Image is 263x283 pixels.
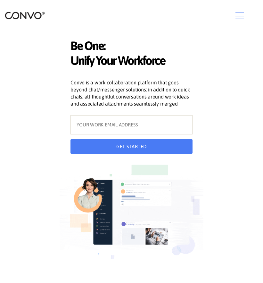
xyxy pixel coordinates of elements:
[70,139,193,154] button: GET STARTED
[5,11,45,20] img: logo_2.png
[70,53,193,70] span: Unify Your Workforce
[70,115,193,134] input: YOUR WORK EMAIL ADDRESS
[60,159,203,270] img: image_not_found
[70,79,193,109] p: Convo is a work collaboration platform that goes beyond chat/messenger solutions; in addition to ...
[70,39,193,55] span: Be One:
